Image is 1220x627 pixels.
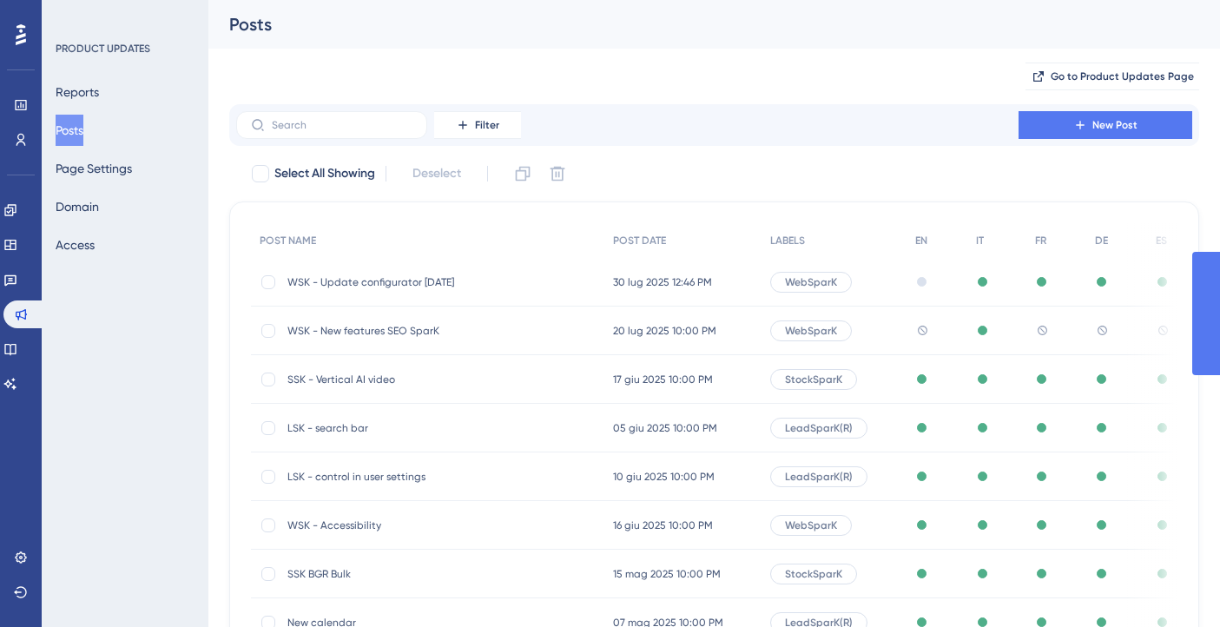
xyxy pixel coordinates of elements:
span: LSK - search bar [287,421,565,435]
span: LSK - control in user settings [287,470,565,484]
input: Search [272,119,412,131]
button: Access [56,229,95,261]
span: POST DATE [613,234,666,247]
span: POST NAME [260,234,316,247]
button: Posts [56,115,83,146]
span: 20 lug 2025 10:00 PM [613,324,716,338]
span: WebSparK [785,275,837,289]
span: 10 giu 2025 10:00 PM [613,470,715,484]
span: WSK - Accessibility [287,518,565,532]
span: WebSparK [785,324,837,338]
button: Go to Product Updates Page [1025,63,1199,90]
span: Go to Product Updates Page [1051,69,1194,83]
span: 05 giu 2025 10:00 PM [613,421,717,435]
span: WSK - New features SEO SparK [287,324,565,338]
span: WebSparK [785,518,837,532]
span: DE [1095,234,1108,247]
div: Posts [229,12,1156,36]
span: WSK - Update configurator [DATE] [287,275,565,289]
button: Page Settings [56,153,132,184]
span: 16 giu 2025 10:00 PM [613,518,713,532]
iframe: UserGuiding AI Assistant Launcher [1147,558,1199,610]
span: LeadSparK(R) [785,421,853,435]
span: New Post [1092,118,1138,132]
span: StockSparK [785,373,842,386]
span: 17 giu 2025 10:00 PM [613,373,713,386]
span: EN [915,234,927,247]
span: ES [1156,234,1167,247]
div: PRODUCT UPDATES [56,42,150,56]
span: LABELS [770,234,805,247]
span: Deselect [412,163,461,184]
span: LeadSparK(R) [785,470,853,484]
span: SSK - Vertical AI video [287,373,565,386]
span: Select All Showing [274,163,375,184]
span: SSK BGR Bulk [287,567,565,581]
button: Deselect [397,158,477,189]
button: Reports [56,76,99,108]
button: New Post [1019,111,1192,139]
span: 15 mag 2025 10:00 PM [613,567,721,581]
span: StockSparK [785,567,842,581]
span: 30 lug 2025 12:46 PM [613,275,712,289]
span: FR [1035,234,1046,247]
span: IT [976,234,984,247]
button: Filter [434,111,521,139]
span: Filter [475,118,499,132]
button: Domain [56,191,99,222]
